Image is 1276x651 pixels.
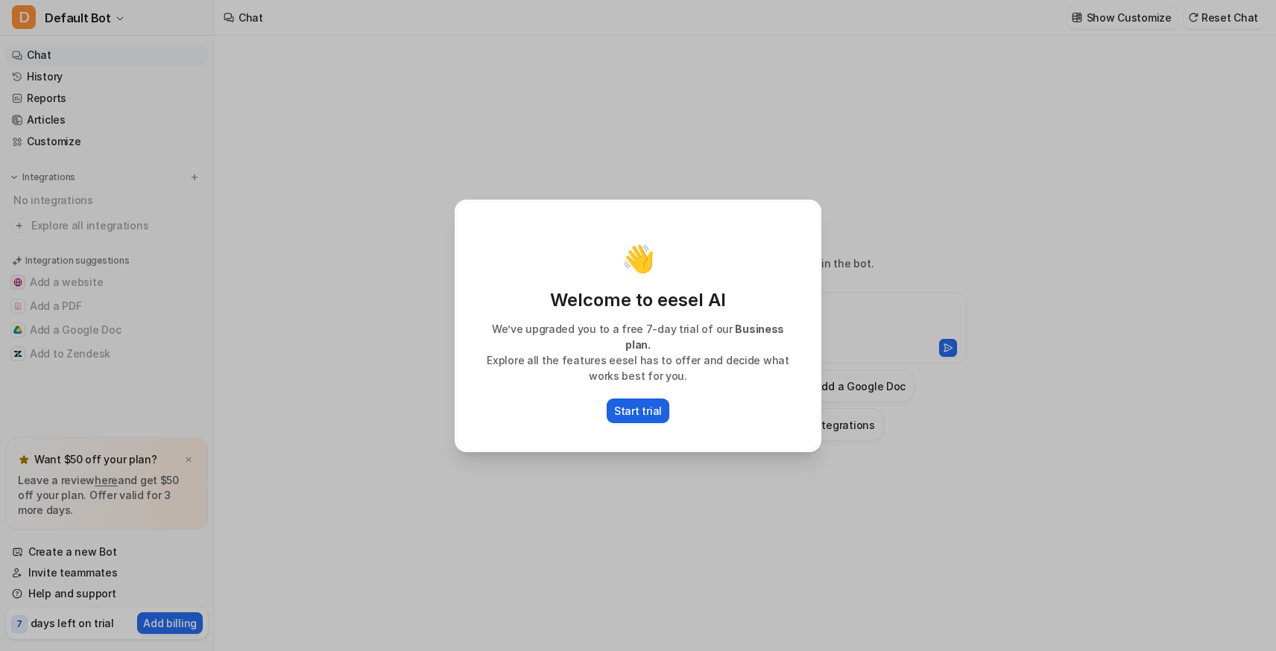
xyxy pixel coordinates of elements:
[472,321,804,352] p: We’ve upgraded you to a free 7-day trial of our
[472,288,804,312] p: Welcome to eesel AI
[614,403,662,419] p: Start trial
[607,398,669,423] button: Start trial
[622,244,655,273] p: 👋
[472,352,804,384] p: Explore all the features eesel has to offer and decide what works best for you.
